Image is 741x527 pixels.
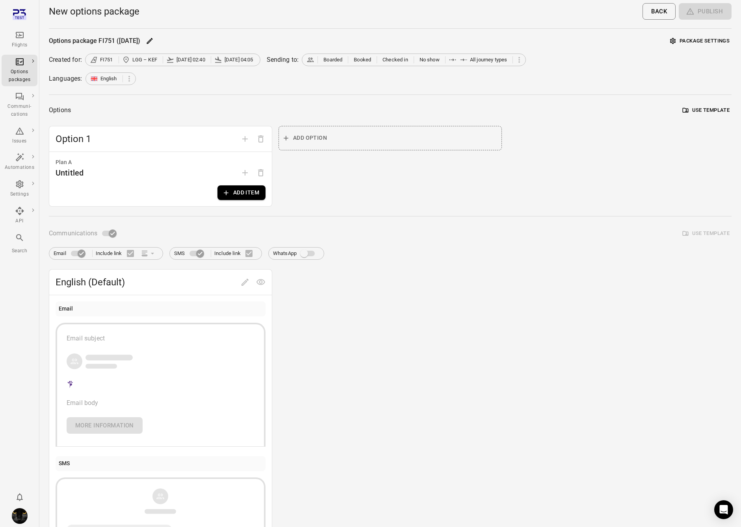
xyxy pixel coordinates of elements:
img: images [12,508,28,524]
div: Options packages [5,68,34,84]
a: Issues [2,124,37,148]
span: Booked [354,56,371,64]
div: Options package FI751 ([DATE]) [49,36,141,46]
span: English [100,75,117,83]
div: Untitled [56,166,84,179]
div: API [5,217,34,225]
span: Add plan [237,169,253,176]
button: Edit [144,35,156,47]
span: [DATE] 04:05 [225,56,253,64]
label: Include link [96,245,139,262]
button: Notifications [12,489,28,505]
h1: New options package [49,5,139,18]
div: Email [59,305,73,313]
a: Options packages [2,55,37,86]
button: Search [2,231,37,257]
button: Use template [681,104,732,116]
div: English [85,72,136,85]
div: Automations [5,164,34,172]
span: All journey types [470,56,507,64]
span: [DATE] 02:40 [176,56,205,64]
div: Communi-cations [5,103,34,118]
span: Add option [237,135,253,142]
span: Edit [237,278,253,285]
button: Iris [9,505,31,527]
button: Back [643,3,676,20]
div: Search [5,247,34,255]
span: Boarded [323,56,342,64]
a: API [2,204,37,227]
div: Plan A [56,158,266,167]
div: Languages: [49,74,82,83]
div: SMS [59,459,70,468]
label: SMS [174,246,208,261]
div: BoardedBookedChecked inNo showAll journey types [302,54,526,66]
span: Options need to have at least one plan [253,169,269,176]
div: Options [49,105,71,116]
a: Communi-cations [2,89,37,121]
a: Automations [2,150,37,174]
span: No show [420,56,440,64]
div: Sending to: [267,55,299,65]
label: WhatsApp [273,246,319,261]
div: Issues [5,137,34,145]
a: Settings [2,177,37,201]
button: Package settings [668,35,732,47]
label: Include link [214,245,257,262]
div: Open Intercom Messenger [714,500,733,519]
span: FI751 [100,56,113,64]
span: Preview [253,278,269,285]
span: Delete option [253,135,269,142]
button: Add item [217,185,266,200]
span: Checked in [383,56,408,64]
span: Option 1 [56,133,237,145]
span: Communications [49,228,97,239]
span: English (Default) [56,276,237,288]
div: Flights [5,41,34,49]
a: Flights [2,28,37,52]
div: Created for: [49,55,82,65]
span: LGG – KEF [132,56,157,64]
label: Email [54,246,89,261]
div: Settings [5,190,34,198]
